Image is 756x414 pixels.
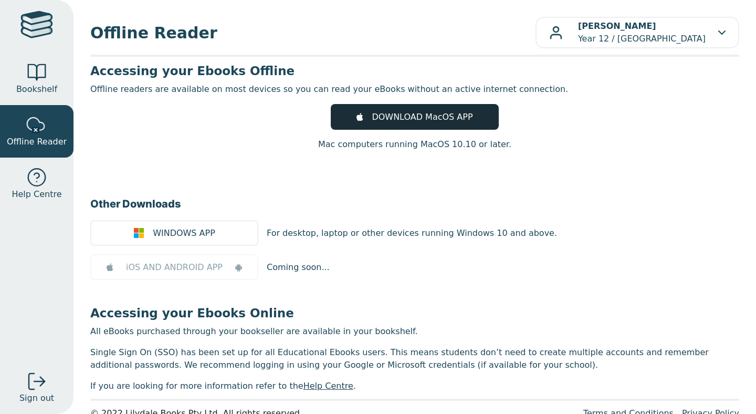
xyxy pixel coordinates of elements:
span: Offline Reader [7,136,67,148]
span: DOWNLOAD MacOS APP [372,111,472,123]
p: Coming soon... [267,261,330,274]
a: DOWNLOAD MacOS APP [331,104,499,130]
p: Year 12 / [GEOGRAPHIC_DATA] [578,20,706,45]
span: Offline Reader [90,21,535,45]
p: For desktop, laptop or other devices running Windows 10 and above. [267,227,557,240]
p: Mac computers running MacOS 10.10 or later. [318,138,511,151]
h3: Accessing your Ebooks Online [90,305,739,321]
span: WINDOWS APP [153,227,215,240]
span: Sign out [19,392,54,405]
span: Bookshelf [16,83,57,96]
p: Single Sign On (SSO) has been set up for all Educational Ebooks users. This means students don’t ... [90,346,739,371]
span: iOS AND ANDROID APP [126,261,223,274]
span: Help Centre [12,188,61,201]
p: If you are looking for more information refer to the . [90,380,739,392]
h3: Other Downloads [90,196,739,212]
button: [PERSON_NAME]Year 12 / [GEOGRAPHIC_DATA] [535,17,739,48]
b: [PERSON_NAME] [578,21,656,31]
a: Help Centre [303,381,353,391]
p: All eBooks purchased through your bookseller are available in your bookshelf. [90,325,739,338]
h3: Accessing your Ebooks Offline [90,63,739,79]
p: Offline readers are available on most devices so you can read your eBooks without an active inter... [90,83,739,96]
a: WINDOWS APP [90,220,258,246]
